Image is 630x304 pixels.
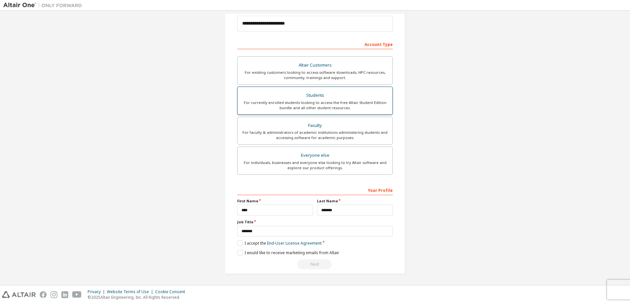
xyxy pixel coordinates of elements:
label: Job Title [237,219,393,225]
div: Altair Customers [241,61,388,70]
div: For faculty & administrators of academic institutions administering students and accessing softwa... [241,130,388,140]
div: For existing customers looking to access software downloads, HPC resources, community, trainings ... [241,70,388,80]
img: instagram.svg [51,291,57,298]
label: I accept the [237,240,322,246]
img: facebook.svg [40,291,47,298]
label: First Name [237,198,313,204]
div: Read and acccept EULA to continue [237,259,393,269]
a: End-User License Agreement [267,240,322,246]
div: For individuals, businesses and everyone else looking to try Altair software and explore our prod... [241,160,388,171]
img: linkedin.svg [61,291,68,298]
div: Privacy [88,289,107,294]
img: altair_logo.svg [2,291,36,298]
div: Students [241,91,388,100]
div: Account Type [237,39,393,49]
div: Your Profile [237,185,393,195]
div: Website Terms of Use [107,289,155,294]
label: I would like to receive marketing emails from Altair [237,250,339,255]
p: © 2025 Altair Engineering, Inc. All Rights Reserved. [88,294,189,300]
div: Everyone else [241,151,388,160]
div: Faculty [241,121,388,130]
div: Cookie Consent [155,289,189,294]
label: Last Name [317,198,393,204]
img: Altair One [3,2,85,9]
div: For currently enrolled students looking to access the free Altair Student Edition bundle and all ... [241,100,388,111]
img: youtube.svg [72,291,82,298]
